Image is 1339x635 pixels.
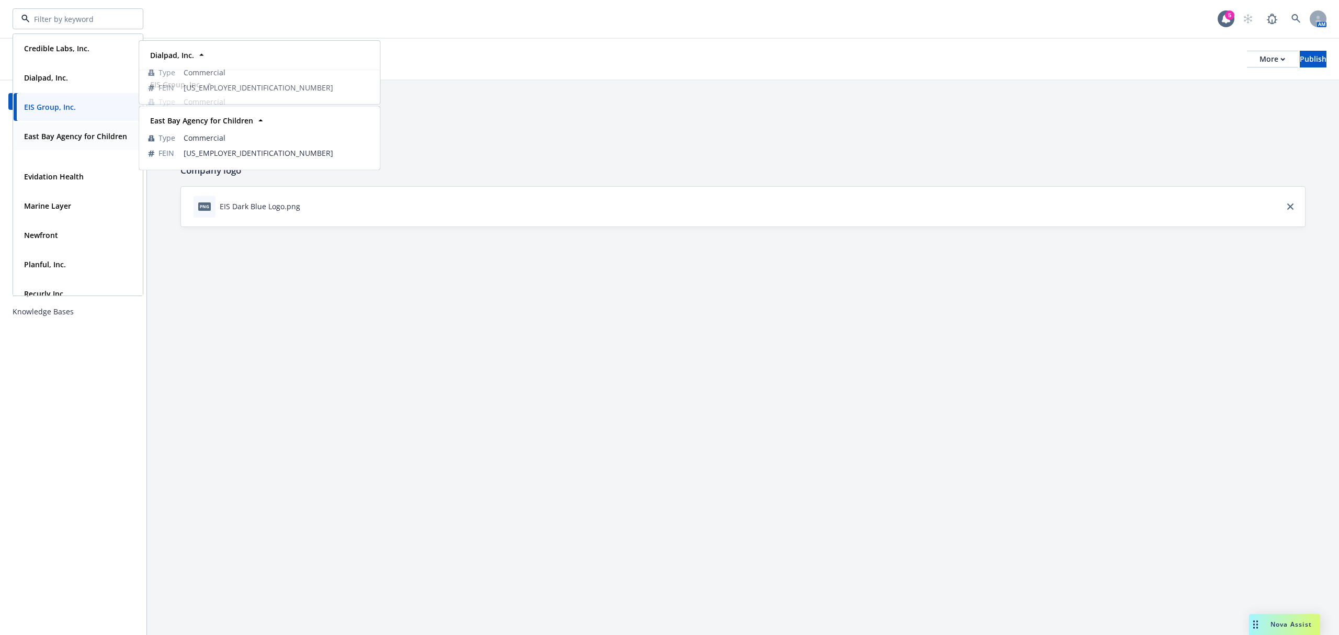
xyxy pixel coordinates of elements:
[8,93,138,110] a: Customization & settings
[1262,8,1283,29] a: Report a Bug
[24,73,68,83] strong: Dialpad, Inc.
[184,67,371,78] span: Commercial
[1247,51,1298,67] button: More
[158,67,175,78] span: Type
[24,259,66,269] strong: Planful, Inc.
[24,131,127,141] strong: East Bay Agency for Children
[8,131,138,141] div: Shared content
[24,289,65,299] strong: Recurly Inc.
[24,201,71,211] strong: Marine Layer
[150,80,202,89] strong: EIS Group, Inc.
[1286,8,1307,29] a: Search
[180,114,1306,128] p: Account settings
[8,303,138,320] a: Knowledge Bases
[1270,620,1312,629] span: Nova Assist
[184,96,371,107] span: Commercial
[1249,614,1262,635] div: Drag to move
[184,132,371,143] span: Commercial
[8,236,138,247] div: Web portal
[1259,51,1285,67] div: More
[8,145,138,162] a: Benefits
[8,199,138,216] a: FAQs
[1238,8,1258,29] a: Start snowing
[8,289,138,299] div: Benji
[8,251,138,268] a: Web portal builder
[8,181,138,198] a: Team support
[13,303,74,320] div: Knowledge Bases
[30,14,122,25] input: Filter by keyword
[24,230,58,240] strong: Newfront
[8,163,138,180] a: Required notices
[24,102,76,112] strong: EIS Group, Inc.
[24,172,84,182] strong: Evidation Health
[180,164,1306,177] p: Company logo
[1300,51,1326,67] button: Publish
[1249,614,1320,635] button: Nova Assist
[150,116,253,126] strong: East Bay Agency for Children
[158,96,175,107] span: Type
[150,50,194,60] strong: Dialpad, Inc.
[1225,10,1234,20] div: 5
[24,43,89,53] strong: Credible Labs, Inc.
[1284,200,1297,213] a: close
[158,132,175,143] span: Type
